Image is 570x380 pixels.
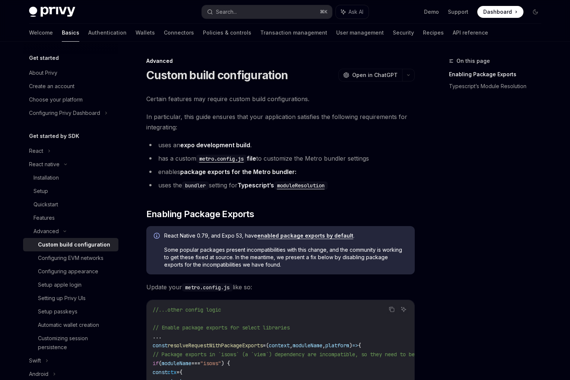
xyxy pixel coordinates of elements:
[290,342,293,349] span: ,
[23,332,118,354] a: Customizing session persistence
[29,132,79,141] h5: Get started by SDK
[203,24,251,42] a: Policies & controls
[34,187,48,196] div: Setup
[164,232,407,239] span: React Native 0.79, and Expo 53, have .
[477,6,523,18] a: Dashboard
[387,305,397,314] button: Copy the contents from the code block
[38,254,104,263] div: Configuring EVM networks
[29,54,59,62] h5: Get started
[146,94,415,104] span: Certain features may require custom build configurations.
[23,93,118,106] a: Choose your platform
[136,24,155,42] a: Wallets
[159,360,162,367] span: (
[29,160,60,169] div: React native
[153,324,290,331] span: // Enable package exports for select libraries
[146,112,415,132] span: In particular, this guide ensures that your application satisfies the following requirements for ...
[348,8,363,16] span: Ask AI
[176,369,179,376] span: =
[34,227,59,236] div: Advanced
[153,369,168,376] span: const
[23,238,118,251] a: Custom build configuration
[146,68,288,82] h1: Custom build configuration
[38,321,99,329] div: Automatic wallet creation
[23,251,118,265] a: Configuring EVM networks
[146,167,415,177] li: enables
[88,24,127,42] a: Authentication
[200,360,221,367] span: "isows"
[23,265,118,278] a: Configuring appearance
[153,351,442,358] span: // Package exports in `isows` (a `viem`) dependency are incompatible, so they need to be disabled
[338,69,402,81] button: Open in ChatGPT
[38,294,86,303] div: Setting up Privy UIs
[453,24,488,42] a: API reference
[269,342,290,349] span: context
[38,240,110,249] div: Custom build configuration
[358,342,361,349] span: {
[23,292,118,305] a: Setting up Privy UIs
[146,180,415,190] li: uses the setting for
[154,233,161,240] svg: Info
[146,57,415,65] div: Advanced
[483,8,512,16] span: Dashboard
[221,360,230,367] span: ) {
[266,342,269,349] span: (
[164,246,407,268] span: Some popular packages present incompatibilities with this change, and the community is working to...
[336,5,369,19] button: Ask AI
[182,283,233,292] code: metro.config.js
[349,342,352,349] span: )
[529,6,541,18] button: Toggle dark mode
[23,80,118,93] a: Create an account
[23,171,118,184] a: Installation
[29,146,43,155] div: React
[168,342,263,349] span: resolveRequestWithPackageExports
[153,360,159,367] span: if
[29,68,57,77] div: About Privy
[352,71,398,79] span: Open in ChatGPT
[162,360,191,367] span: moduleName
[182,181,209,190] code: bundler
[424,8,439,16] a: Demo
[29,370,48,379] div: Android
[29,24,53,42] a: Welcome
[29,356,41,365] div: Swift
[263,342,266,349] span: =
[322,342,325,349] span: ,
[196,155,247,163] code: metro.config.js
[336,24,384,42] a: User management
[23,318,118,332] a: Automatic wallet creation
[146,140,415,150] li: uses an .
[260,24,327,42] a: Transaction management
[34,200,58,209] div: Quickstart
[456,57,490,65] span: On this page
[191,360,200,367] span: ===
[393,24,414,42] a: Security
[448,8,468,16] a: Support
[146,208,254,220] span: Enabling Package Exports
[257,232,353,239] a: enabled package exports by default
[29,95,83,104] div: Choose your platform
[153,306,221,313] span: //...other config logic
[29,82,74,91] div: Create an account
[274,181,328,190] code: moduleResolution
[38,307,77,316] div: Setup passkeys
[29,7,75,17] img: dark logo
[23,66,118,80] a: About Privy
[23,305,118,318] a: Setup passkeys
[399,305,408,314] button: Ask AI
[29,109,100,117] div: Configuring Privy Dashboard
[196,155,256,162] a: metro.config.jsfile
[449,80,547,92] a: Typescript’s Module Resolution
[146,282,415,292] span: Update your like so:
[179,369,182,376] span: {
[238,181,328,189] a: Typescript’smoduleResolution
[38,267,98,276] div: Configuring appearance
[153,333,162,340] span: ...
[62,24,79,42] a: Basics
[449,68,547,80] a: Enabling Package Exports
[38,280,82,289] div: Setup apple login
[146,153,415,164] li: has a custom to customize the Metro bundler settings
[168,369,176,376] span: ctx
[23,278,118,292] a: Setup apple login
[325,342,349,349] span: platform
[202,5,332,19] button: Search...⌘K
